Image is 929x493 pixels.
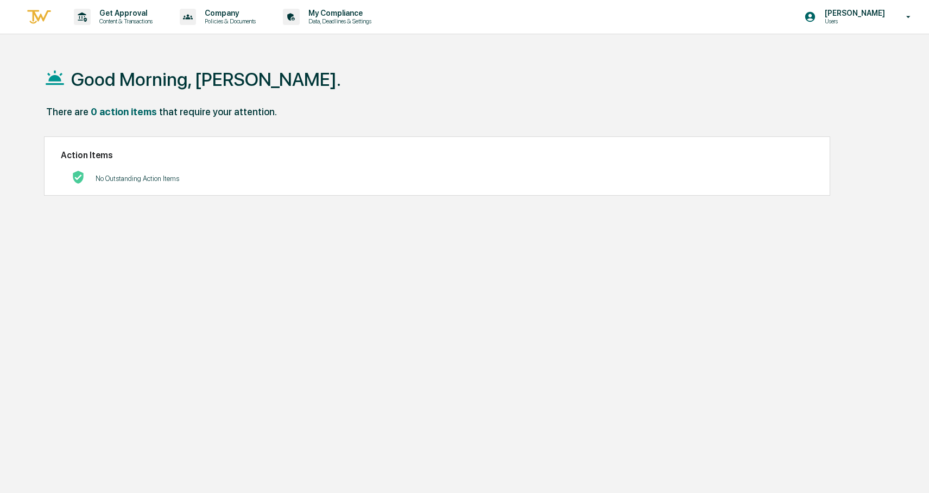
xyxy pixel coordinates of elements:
[71,68,341,90] h1: Good Morning, [PERSON_NAME].
[96,174,179,183] p: No Outstanding Action Items
[300,9,377,17] p: My Compliance
[91,9,158,17] p: Get Approval
[196,17,261,25] p: Policies & Documents
[300,17,377,25] p: Data, Deadlines & Settings
[196,9,261,17] p: Company
[816,17,890,25] p: Users
[91,106,157,117] div: 0 action items
[26,8,52,26] img: logo
[159,106,277,117] div: that require your attention.
[91,17,158,25] p: Content & Transactions
[816,9,890,17] p: [PERSON_NAME]
[46,106,89,117] div: There are
[72,171,85,184] img: No Actions logo
[61,150,813,160] h2: Action Items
